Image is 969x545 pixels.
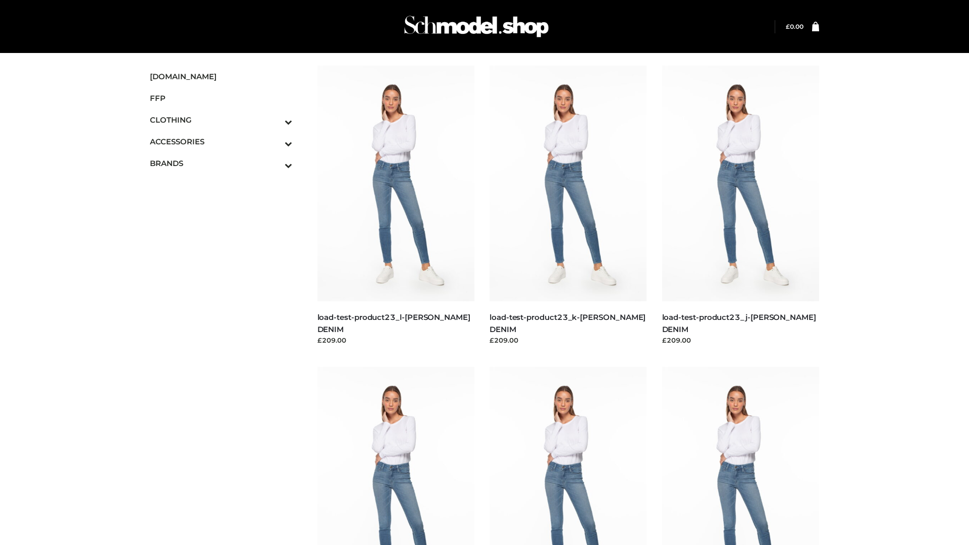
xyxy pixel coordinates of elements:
span: £ [786,23,790,30]
a: ACCESSORIESToggle Submenu [150,131,292,152]
bdi: 0.00 [786,23,803,30]
span: BRANDS [150,157,292,169]
span: [DOMAIN_NAME] [150,71,292,82]
a: [DOMAIN_NAME] [150,66,292,87]
a: load-test-product23_k-[PERSON_NAME] DENIM [490,312,645,334]
a: BRANDSToggle Submenu [150,152,292,174]
img: Schmodel Admin 964 [401,7,552,46]
a: load-test-product23_l-[PERSON_NAME] DENIM [317,312,470,334]
span: ACCESSORIES [150,136,292,147]
div: £209.00 [662,335,820,345]
button: Toggle Submenu [257,131,292,152]
span: FFP [150,92,292,104]
a: £0.00 [786,23,803,30]
a: CLOTHINGToggle Submenu [150,109,292,131]
div: £209.00 [490,335,647,345]
a: load-test-product23_j-[PERSON_NAME] DENIM [662,312,816,334]
button: Toggle Submenu [257,152,292,174]
span: CLOTHING [150,114,292,126]
a: FFP [150,87,292,109]
div: £209.00 [317,335,475,345]
button: Toggle Submenu [257,109,292,131]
